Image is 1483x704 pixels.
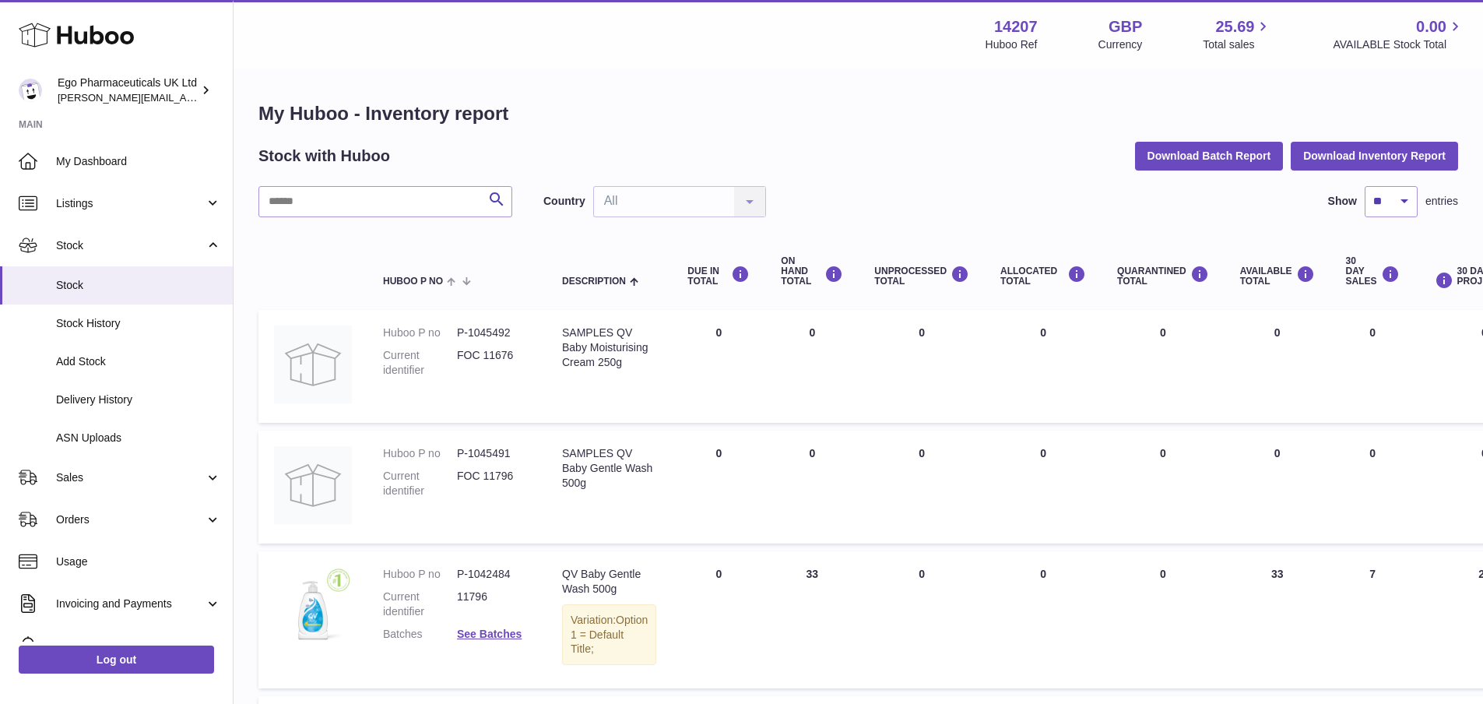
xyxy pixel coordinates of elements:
[1225,551,1330,688] td: 33
[258,146,390,167] h2: Stock with Huboo
[56,392,221,407] span: Delivery History
[874,266,969,287] div: UNPROCESSED Total
[1416,16,1446,37] span: 0.00
[457,628,522,640] a: See Batches
[687,266,750,287] div: DUE IN TOTAL
[56,316,221,331] span: Stock History
[383,590,457,619] dt: Current identifier
[56,512,205,527] span: Orders
[672,551,765,688] td: 0
[56,196,205,211] span: Listings
[1203,37,1272,52] span: Total sales
[765,431,859,544] td: 0
[58,91,395,104] span: [PERSON_NAME][EMAIL_ADDRESS][PERSON_NAME][DOMAIN_NAME]
[383,446,457,461] dt: Huboo P no
[58,76,198,105] div: Ego Pharmaceuticals UK Ltd
[986,37,1038,52] div: Huboo Ref
[765,551,859,688] td: 33
[1225,431,1330,544] td: 0
[1160,326,1166,339] span: 0
[672,310,765,423] td: 0
[56,554,221,569] span: Usage
[562,446,656,491] div: SAMPLES QV Baby Gentle Wash 500g
[1425,194,1458,209] span: entries
[985,310,1102,423] td: 0
[859,431,985,544] td: 0
[571,614,648,656] span: Option 1 = Default Title;
[1109,16,1142,37] strong: GBP
[985,551,1102,688] td: 0
[543,194,585,209] label: Country
[56,639,221,653] span: Cases
[562,567,656,597] div: QV Baby Gentle Wash 500g
[56,154,221,169] span: My Dashboard
[1240,266,1315,287] div: AVAILABLE Total
[985,431,1102,544] td: 0
[56,278,221,293] span: Stock
[1330,551,1415,688] td: 7
[56,238,205,253] span: Stock
[258,101,1458,126] h1: My Huboo - Inventory report
[1225,310,1330,423] td: 0
[457,469,531,498] dd: FOC 11796
[457,326,531,340] dd: P-1045492
[1346,256,1400,287] div: 30 DAY SALES
[19,646,214,674] a: Log out
[56,470,205,485] span: Sales
[1328,194,1357,209] label: Show
[383,469,457,498] dt: Current identifier
[1000,266,1086,287] div: ALLOCATED Total
[56,354,221,369] span: Add Stock
[859,551,985,688] td: 0
[1160,447,1166,459] span: 0
[859,310,985,423] td: 0
[765,310,859,423] td: 0
[383,567,457,582] dt: Huboo P no
[274,326,352,403] img: product image
[19,79,42,102] img: rebecca.carroll@egopharm.com
[274,446,352,524] img: product image
[1215,16,1254,37] span: 25.69
[383,627,457,642] dt: Batches
[1330,431,1415,544] td: 0
[457,446,531,461] dd: P-1045491
[781,256,843,287] div: ON HAND Total
[1333,37,1464,52] span: AVAILABLE Stock Total
[1330,310,1415,423] td: 0
[457,348,531,378] dd: FOC 11676
[1291,142,1458,170] button: Download Inventory Report
[56,597,205,611] span: Invoicing and Payments
[1203,16,1272,52] a: 25.69 Total sales
[1098,37,1143,52] div: Currency
[56,431,221,445] span: ASN Uploads
[562,276,626,287] span: Description
[274,567,352,645] img: product image
[672,431,765,544] td: 0
[457,590,531,619] dd: 11796
[1160,568,1166,580] span: 0
[994,16,1038,37] strong: 14207
[1333,16,1464,52] a: 0.00 AVAILABLE Stock Total
[383,326,457,340] dt: Huboo P no
[1135,142,1284,170] button: Download Batch Report
[562,326,656,370] div: SAMPLES QV Baby Moisturising Cream 250g
[457,567,531,582] dd: P-1042484
[383,276,443,287] span: Huboo P no
[383,348,457,378] dt: Current identifier
[1117,266,1209,287] div: QUARANTINED Total
[562,604,656,666] div: Variation:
